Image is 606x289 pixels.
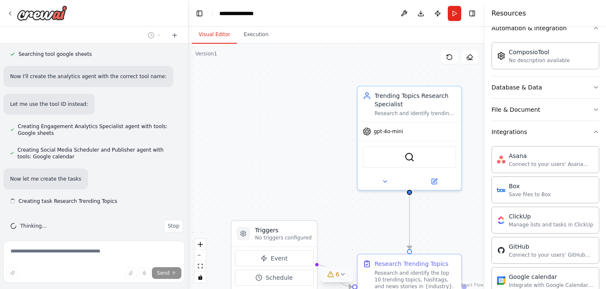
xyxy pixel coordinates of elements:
span: Creating task Research Trending Topics [19,198,117,205]
button: Execution [237,26,275,44]
div: Manage lists and tasks in ClickUp [509,221,593,228]
div: React Flow controls [195,239,206,283]
button: Stop [164,220,183,232]
img: Asana [497,155,505,164]
div: Trending Topics Research SpecialistResearch and identify trending topics, hashtags, and industry ... [357,86,462,191]
div: File & Document [492,105,540,114]
img: Google calendar [497,276,505,285]
button: File & Document [492,99,599,121]
img: Logo [17,5,67,21]
button: Send [152,267,181,279]
p: Now I'll create the analytics agent with the correct tool name: [10,73,167,80]
button: Open in side panel [410,176,458,187]
span: Stop [168,223,179,229]
div: Version 1 [195,50,217,57]
div: Box [509,182,551,190]
button: Upload files [125,267,137,279]
button: Automation & Integration [492,17,599,39]
button: zoom out [195,250,206,261]
p: No triggers configured [255,234,312,241]
h3: Triggers [255,226,312,234]
button: zoom in [195,239,206,250]
span: gpt-4o-mini [374,128,403,135]
span: Schedule [266,273,292,282]
img: SerperDevTool [404,152,415,162]
img: Composiotool [497,52,505,60]
p: Now let me create the tasks [10,175,81,183]
button: Improve this prompt [7,267,19,279]
span: Thinking... [20,223,47,229]
div: Research Trending Topics [375,260,449,268]
button: Switch to previous chat [144,30,165,40]
div: Trending Topics Research Specialist [375,92,456,108]
span: Searching tool google sheets [19,51,92,58]
span: 6 [336,270,340,278]
h4: Resources [492,8,526,18]
p: Let me use the tool ID instead: [10,100,88,108]
button: 6 [321,267,353,282]
button: Hide left sidebar [194,8,205,19]
div: Save files to Box [509,191,551,198]
div: Database & Data [492,83,542,92]
div: ComposioTool [509,48,570,56]
button: toggle interactivity [195,272,206,283]
button: Schedule [235,270,314,286]
button: Click to speak your automation idea [138,267,150,279]
div: GitHub [509,242,594,251]
span: Send [157,270,170,276]
div: No description available [509,57,570,64]
a: React Flow attribution [461,283,484,287]
button: Hide right sidebar [466,8,478,19]
div: Integrations [492,128,527,136]
div: Automation & Integration [492,24,567,32]
div: Research and identify trending topics, hashtags, and industry news in {industry} to inform conten... [375,110,456,117]
img: Clickup [497,216,505,224]
img: Github [497,246,505,255]
button: fit view [195,261,206,272]
div: Google calendar [509,273,594,281]
button: Event [235,250,314,266]
button: Start a new chat [168,30,181,40]
span: Event [271,254,287,263]
div: Connect to your users’ GitHub accounts [509,252,594,258]
div: ClickUp [509,212,593,221]
span: Creating Engagement Analytics Specialist agent with tools: Google sheets [18,123,178,137]
div: Integrate with Google Calendar to manage events, check availability, and access calendar data. [509,282,594,289]
span: Creating Social Media Scheduler and Publisher agent with tools: Google calendar [17,147,178,160]
g: Edge from 9a0e310d-1a5e-4ac8-9f86-c97615f57cf1 to f10ec648-904f-46e5-9cf2-50e624d9d5a3 [405,195,414,249]
button: Integrations [492,121,599,143]
div: Automation & Integration [492,39,599,76]
div: Asana [509,152,594,160]
button: Database & Data [492,76,599,98]
nav: breadcrumb [219,9,261,18]
img: Box [497,186,505,194]
div: Connect to your users’ Asana accounts [509,161,594,168]
button: Visual Editor [192,26,237,44]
